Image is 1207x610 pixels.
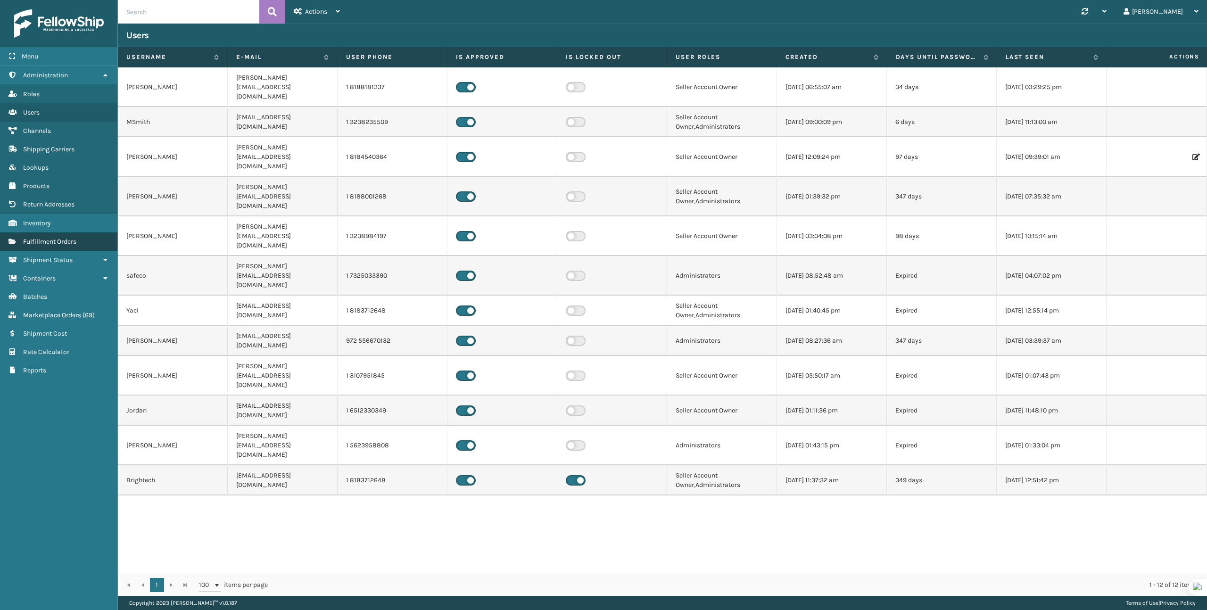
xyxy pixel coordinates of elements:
label: Last Seen [1006,53,1089,61]
td: [EMAIL_ADDRESS][DOMAIN_NAME] [228,465,338,495]
td: 1 8183712648 [338,296,447,326]
a: Terms of Use [1126,600,1158,606]
td: Seller Account Owner,Administrators [667,465,777,495]
td: [DATE] 09:39:01 am [997,137,1107,177]
span: ( 69 ) [83,311,95,319]
a: 1 [150,578,164,592]
td: 1 3107951845 [338,356,447,396]
td: Administrators [667,256,777,296]
label: Days until password expires [896,53,979,61]
td: [EMAIL_ADDRESS][DOMAIN_NAME] [228,396,338,426]
td: [PERSON_NAME] [118,137,228,177]
label: Is Locked Out [566,53,658,61]
td: [DATE] 06:55:07 am [777,67,887,107]
h3: Users [126,30,149,41]
td: Jordan [118,396,228,426]
td: [DATE] 11:48:10 pm [997,396,1107,426]
td: 349 days [887,465,997,495]
td: [PERSON_NAME] [118,356,228,396]
span: Channels [23,127,51,135]
td: [PERSON_NAME][EMAIL_ADDRESS][DOMAIN_NAME] [228,137,338,177]
span: Shipment Cost [23,330,67,338]
span: Return Addresses [23,200,74,208]
td: [DATE] 12:09:24 pm [777,137,887,177]
td: [DATE] 12:55:14 pm [997,296,1107,326]
div: 1 - 12 of 12 items [281,580,1197,590]
label: Created [785,53,868,61]
td: [PERSON_NAME] [118,67,228,107]
p: Copyright 2023 [PERSON_NAME]™ v 1.0.187 [129,596,237,610]
td: [PERSON_NAME] [118,177,228,216]
td: safeco [118,256,228,296]
label: E-mail [236,53,319,61]
span: Batches [23,293,47,301]
td: [DATE] 01:11:36 pm [777,396,887,426]
td: 6 days [887,107,997,137]
td: Brightech [118,465,228,495]
span: Roles [23,90,40,98]
td: 1 8188001268 [338,177,447,216]
td: 1 8184540364 [338,137,447,177]
img: logo [14,9,104,38]
td: 347 days [887,326,997,356]
span: Shipment Status [23,256,73,264]
span: Reports [23,366,46,374]
td: [DATE] 03:04:08 pm [777,216,887,256]
td: [DATE] 04:07:02 pm [997,256,1107,296]
td: Seller Account Owner [667,67,777,107]
td: [DATE] 10:15:14 am [997,216,1107,256]
td: 1 8188181337 [338,67,447,107]
td: Seller Account Owner [667,396,777,426]
td: [DATE] 05:50:17 am [777,356,887,396]
i: Edit [1192,154,1198,160]
span: Actions [305,8,327,16]
span: Rate Calculator [23,348,69,356]
td: [PERSON_NAME][EMAIL_ADDRESS][DOMAIN_NAME] [228,426,338,465]
span: Shipping Carriers [23,145,74,153]
td: 1 7325033390 [338,256,447,296]
td: 1 5623958808 [338,426,447,465]
td: Yael [118,296,228,326]
td: 34 days [887,67,997,107]
td: [DATE] 09:00:09 pm [777,107,887,137]
td: 1 8183712648 [338,465,447,495]
label: Username [126,53,209,61]
td: [DATE] 03:39:37 am [997,326,1107,356]
td: MSmith [118,107,228,137]
td: [EMAIL_ADDRESS][DOMAIN_NAME] [228,326,338,356]
td: [PERSON_NAME][EMAIL_ADDRESS][DOMAIN_NAME] [228,216,338,256]
td: [DATE] 01:40:45 pm [777,296,887,326]
span: Users [23,108,40,116]
span: Lookups [23,164,49,172]
span: Menu [22,52,38,60]
label: Is Approved [456,53,548,61]
td: Expired [887,296,997,326]
td: Administrators [667,426,777,465]
td: 1 3238235509 [338,107,447,137]
td: 972 556670132 [338,326,447,356]
td: Seller Account Owner,Administrators [667,177,777,216]
td: [EMAIL_ADDRESS][DOMAIN_NAME] [228,107,338,137]
td: [PERSON_NAME] [118,216,228,256]
span: Marketplace Orders [23,311,81,319]
td: [DATE] 08:27:36 am [777,326,887,356]
td: [PERSON_NAME] [118,326,228,356]
td: 347 days [887,177,997,216]
span: Inventory [23,219,51,227]
span: items per page [199,578,268,592]
span: Containers [23,274,56,282]
td: [PERSON_NAME][EMAIL_ADDRESS][DOMAIN_NAME] [228,67,338,107]
td: Expired [887,426,997,465]
td: Seller Account Owner [667,137,777,177]
td: [PERSON_NAME] [118,426,228,465]
td: [DATE] 01:39:32 pm [777,177,887,216]
td: Expired [887,256,997,296]
td: 1 3238984197 [338,216,447,256]
td: [DATE] 03:29:25 pm [997,67,1107,107]
td: [EMAIL_ADDRESS][DOMAIN_NAME] [228,296,338,326]
td: Seller Account Owner [667,356,777,396]
td: [DATE] 01:33:04 pm [997,426,1107,465]
td: Expired [887,396,997,426]
td: Seller Account Owner,Administrators [667,296,777,326]
td: [DATE] 08:52:48 am [777,256,887,296]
